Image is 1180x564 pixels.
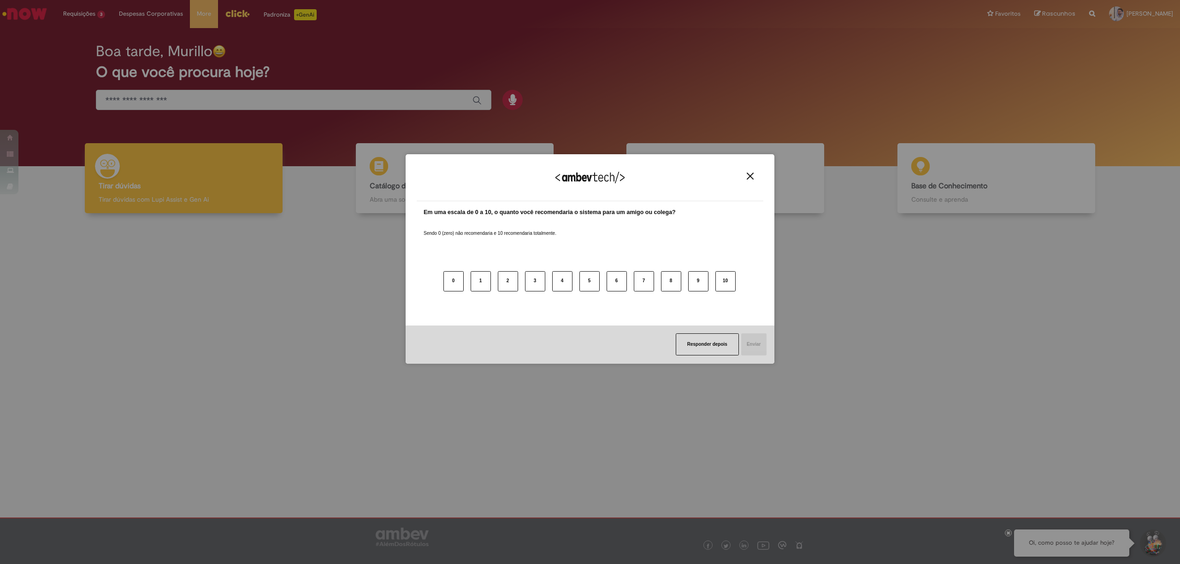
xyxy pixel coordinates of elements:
label: Em uma escala de 0 a 10, o quanto você recomendaria o sistema para um amigo ou colega? [424,208,676,217]
button: 6 [607,271,627,291]
button: 2 [498,271,518,291]
button: 1 [471,271,491,291]
button: Close [744,172,756,180]
button: 3 [525,271,545,291]
button: 5 [579,271,600,291]
button: 8 [661,271,681,291]
label: Sendo 0 (zero) não recomendaria e 10 recomendaria totalmente. [424,219,556,237]
img: Logo Ambevtech [555,172,625,183]
button: 9 [688,271,708,291]
button: 0 [443,271,464,291]
img: Close [747,173,754,180]
button: Responder depois [676,333,739,355]
button: 4 [552,271,572,291]
button: 10 [715,271,736,291]
button: 7 [634,271,654,291]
